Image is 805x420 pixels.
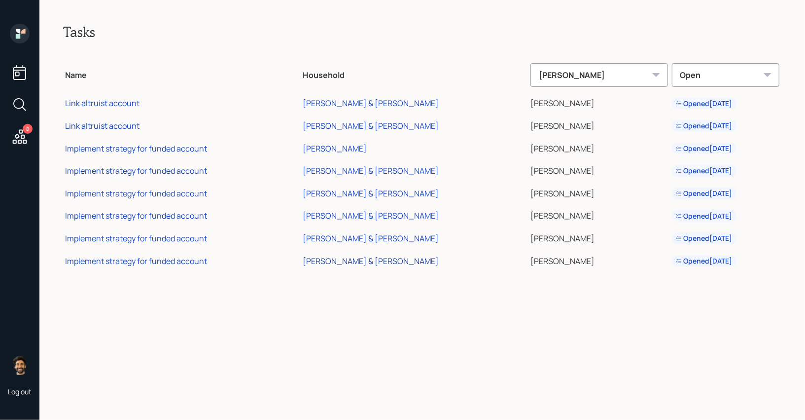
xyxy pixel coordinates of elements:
div: Opened [DATE] [676,211,733,221]
div: Link altruist account [65,98,140,109]
h2: Tasks [63,24,781,40]
div: [PERSON_NAME] & [PERSON_NAME] [303,165,439,176]
th: Household [301,56,528,91]
div: [PERSON_NAME] & [PERSON_NAME] [303,98,439,109]
div: 8 [23,124,33,134]
div: Implement strategy for funded account [65,210,207,221]
div: [PERSON_NAME] [530,63,668,87]
div: Opened [DATE] [676,144,733,153]
div: Opened [DATE] [676,256,733,266]
img: eric-schwartz-headshot.png [10,355,30,375]
td: [PERSON_NAME] [528,113,670,136]
td: [PERSON_NAME] [528,226,670,248]
div: Implement strategy for funded account [65,188,207,199]
div: [PERSON_NAME] & [PERSON_NAME] [303,210,439,221]
div: [PERSON_NAME] [303,143,367,154]
div: Opened [DATE] [676,233,733,243]
td: [PERSON_NAME] [528,181,670,203]
td: [PERSON_NAME] [528,91,670,114]
div: [PERSON_NAME] & [PERSON_NAME] [303,120,439,131]
div: Implement strategy for funded account [65,143,207,154]
div: Opened [DATE] [676,166,733,176]
div: Implement strategy for funded account [65,256,207,267]
div: Log out [8,387,32,396]
th: Name [63,56,301,91]
td: [PERSON_NAME] [528,158,670,181]
div: Opened [DATE] [676,99,733,109]
td: [PERSON_NAME] [528,136,670,158]
div: Implement strategy for funded account [65,233,207,244]
div: Opened [DATE] [676,121,733,131]
td: [PERSON_NAME] [528,203,670,226]
div: [PERSON_NAME] & [PERSON_NAME] [303,188,439,199]
td: [PERSON_NAME] [528,248,670,271]
div: Implement strategy for funded account [65,165,207,176]
div: [PERSON_NAME] & [PERSON_NAME] [303,256,439,267]
div: Opened [DATE] [676,189,733,198]
div: Open [672,63,779,87]
div: Link altruist account [65,120,140,131]
div: [PERSON_NAME] & [PERSON_NAME] [303,233,439,244]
